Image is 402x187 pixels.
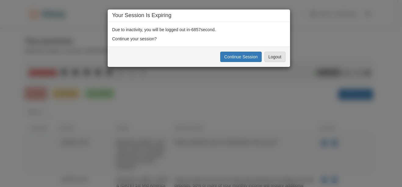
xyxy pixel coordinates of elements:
[220,52,262,62] button: Continue Session
[112,27,285,33] p: Due to inactivity, you will be logged out in second .
[112,13,285,19] h4: Your Session Is Expiring
[190,27,201,32] span: -6857
[264,52,285,62] button: Logout
[112,36,285,42] p: Continue your session?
